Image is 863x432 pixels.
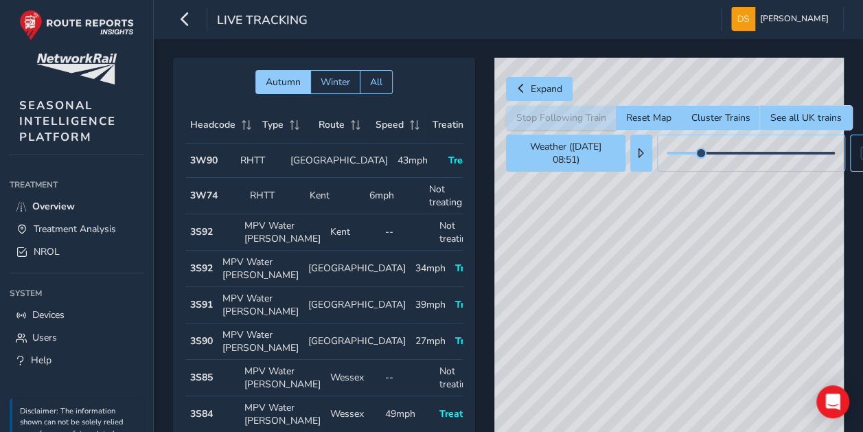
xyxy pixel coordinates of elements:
[218,323,303,360] td: MPV Water [PERSON_NAME]
[10,326,143,349] a: Users
[235,144,286,178] td: RHTT
[303,287,411,323] td: [GEOGRAPHIC_DATA]
[255,70,310,94] button: Autumn
[190,334,213,348] strong: 3S90
[10,349,143,372] a: Help
[370,76,382,89] span: All
[245,178,305,214] td: RHTT
[303,323,411,360] td: [GEOGRAPHIC_DATA]
[218,287,303,323] td: MPV Water [PERSON_NAME]
[217,12,308,31] span: Live Tracking
[34,245,60,258] span: NROL
[19,10,134,41] img: rr logo
[10,283,143,304] div: System
[310,70,360,94] button: Winter
[32,308,65,321] span: Devices
[32,331,57,344] span: Users
[455,334,492,348] span: Treating
[190,262,213,275] strong: 3S92
[319,118,345,131] span: Route
[286,144,393,178] td: [GEOGRAPHIC_DATA]
[439,407,476,420] span: Treating
[34,223,116,236] span: Treatment Analysis
[31,354,51,367] span: Help
[190,118,235,131] span: Headcode
[435,214,490,251] td: Not treating
[531,82,562,95] span: Expand
[190,225,213,238] strong: 3S92
[305,178,365,214] td: Kent
[731,7,833,31] button: [PERSON_NAME]
[325,360,380,396] td: Wessex
[816,385,849,418] div: Open Intercom Messenger
[360,70,393,94] button: All
[240,360,325,396] td: MPV Water [PERSON_NAME]
[731,7,755,31] img: diamond-layout
[506,77,573,101] button: Expand
[411,323,450,360] td: 27mph
[10,218,143,240] a: Treatment Analysis
[365,178,424,214] td: 6mph
[411,287,450,323] td: 39mph
[455,298,492,311] span: Treating
[760,7,829,31] span: [PERSON_NAME]
[10,304,143,326] a: Devices
[262,118,284,131] span: Type
[190,189,218,202] strong: 3W74
[393,144,443,178] td: 43mph
[380,214,435,251] td: --
[190,407,213,420] strong: 3S84
[32,200,75,213] span: Overview
[36,54,117,84] img: customer logo
[616,106,681,130] button: Reset Map
[10,195,143,218] a: Overview
[10,240,143,263] a: NROL
[325,214,380,251] td: Kent
[266,76,301,89] span: Autumn
[303,251,411,287] td: [GEOGRAPHIC_DATA]
[190,154,218,167] strong: 3W90
[681,106,760,130] button: Cluster Trains
[240,214,325,251] td: MPV Water [PERSON_NAME]
[506,135,625,172] button: Weather ([DATE] 08:51)
[190,371,213,384] strong: 3S85
[376,118,404,131] span: Speed
[448,154,485,167] span: Treating
[455,262,492,275] span: Treating
[321,76,350,89] span: Winter
[435,360,490,396] td: Not treating
[19,98,116,145] span: SEASONAL INTELLIGENCE PLATFORM
[10,174,143,195] div: Treatment
[760,106,852,130] button: See all UK trains
[190,298,213,311] strong: 3S91
[218,251,303,287] td: MPV Water [PERSON_NAME]
[433,118,469,131] span: Treating
[380,360,435,396] td: --
[424,178,484,214] td: Not treating
[411,251,450,287] td: 34mph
